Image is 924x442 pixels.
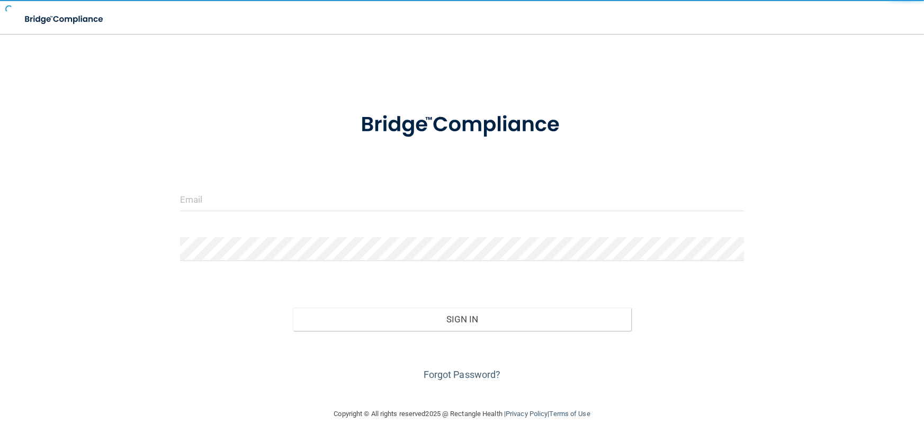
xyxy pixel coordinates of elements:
a: Forgot Password? [424,369,501,380]
img: bridge_compliance_login_screen.278c3ca4.svg [339,97,586,152]
img: bridge_compliance_login_screen.278c3ca4.svg [16,8,113,30]
a: Terms of Use [549,410,590,418]
button: Sign In [293,308,631,331]
input: Email [180,187,744,211]
a: Privacy Policy [506,410,548,418]
div: Copyright © All rights reserved 2025 @ Rectangle Health | | [269,397,656,431]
